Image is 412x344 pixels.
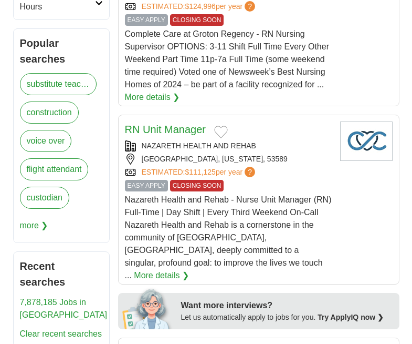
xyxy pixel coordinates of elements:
[245,1,255,12] span: ?
[181,312,393,323] div: Let us automatically apply to jobs for you.
[20,187,70,209] a: custodian
[125,14,168,26] span: EASY APPLY
[125,154,332,165] div: [GEOGRAPHIC_DATA], [US_STATE], 53589
[122,287,173,329] img: apply-iq-scientist.png
[20,73,97,95] a: substitute teacher
[214,126,228,138] button: Add to favorite jobs
[20,329,102,338] a: Clear recent searches
[170,180,224,191] span: CLOSING SOON
[142,167,258,178] a: ESTIMATED:$111,125per year?
[125,140,332,151] div: NAZARETH HEALTH AND REHAB
[170,14,224,26] span: CLOSING SOON
[20,258,103,290] h2: Recent searches
[125,124,206,135] a: RN Unit Manager
[20,35,103,67] h2: Popular searches
[20,215,48,236] span: more ❯
[20,102,79,124] a: construction
[142,1,258,12] a: ESTIMATED:$124,996per year?
[125,91,180,104] a: More details ❯
[125,180,168,191] span: EASY APPLY
[125,29,329,89] span: Complete Care at Groton Regency - RN Nursing Supervisor OPTIONS: 3-11 Shift Full Time Every Other...
[340,122,393,161] img: Company logo
[20,1,95,13] h2: Hours
[20,130,72,152] a: voice over
[20,298,108,319] a: 7,878,185 Jobs in [GEOGRAPHIC_DATA]
[20,158,89,180] a: flight attendant
[185,2,215,11] span: $124,996
[185,168,215,176] span: $111,125
[181,299,393,312] div: Want more interviews?
[125,195,332,280] span: Nazareth Health and Rehab - Nurse Unit Manager (RN) Full-Time | Day Shift | Every Third Weekend O...
[245,167,255,177] span: ?
[134,269,189,282] a: More details ❯
[318,313,384,321] a: Try ApplyIQ now ❯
